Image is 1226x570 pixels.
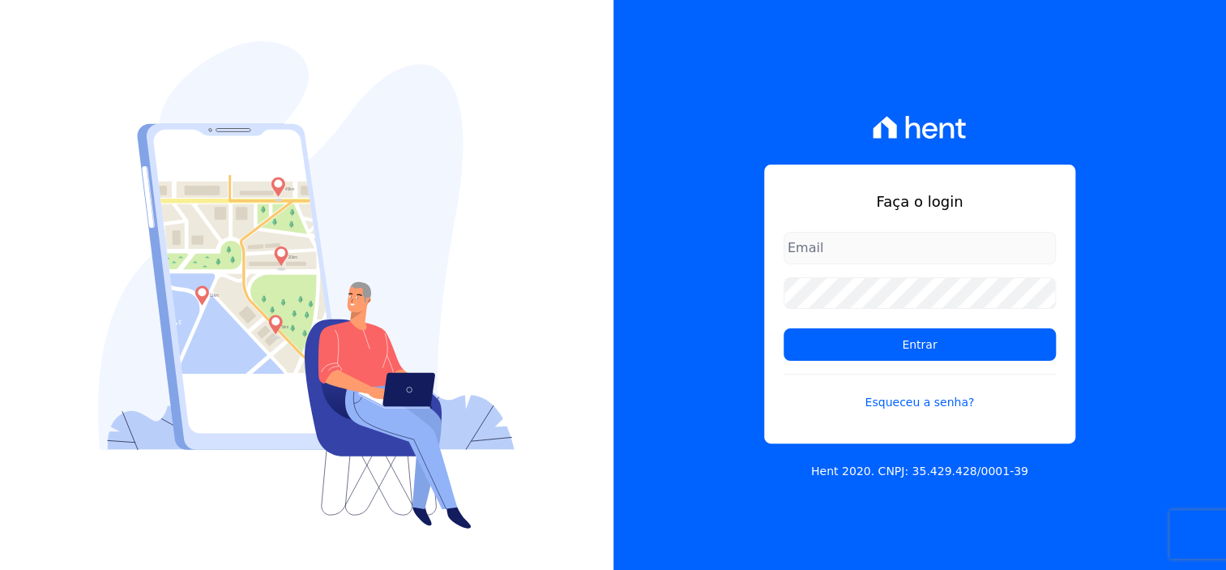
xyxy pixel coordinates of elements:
[784,232,1056,264] input: Email
[811,463,1028,480] p: Hent 2020. CNPJ: 35.429.428/0001-39
[784,191,1056,212] h1: Faça o login
[784,374,1056,411] a: Esqueceu a senha?
[98,41,515,529] img: Login
[784,328,1056,361] input: Entrar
